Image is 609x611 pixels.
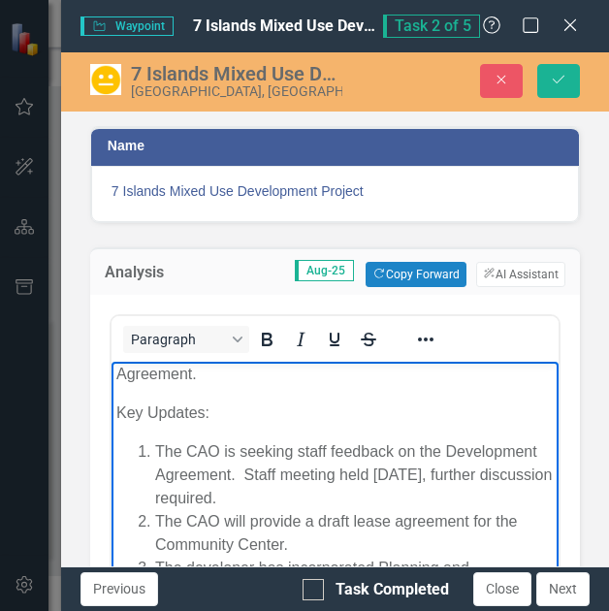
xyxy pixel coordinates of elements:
[366,262,465,287] button: Copy Forward
[473,572,531,606] button: Close
[80,16,174,36] span: Waypoint
[352,326,385,353] button: Strikethrough
[318,326,351,353] button: Underline
[476,262,565,287] button: AI Assistant
[44,311,442,381] li: Developer updates provided to Council during one-on-one sessions. Advised of forthcoming Comp Pla...
[105,264,187,281] h3: Analysis
[409,326,442,353] button: Reveal or hide additional toolbar items
[112,181,559,201] span: 7 Islands Mixed Use Development Project
[123,326,249,353] button: Block Paragraph
[90,64,121,95] img: In Progress
[131,332,226,347] span: Paragraph
[295,260,354,281] span: Aug-25
[336,579,449,601] div: Task Completed
[80,572,158,606] button: Previous
[131,63,342,84] div: 7 Islands Mixed Use Development Project
[383,15,480,38] span: Task 2 of 5
[250,326,283,353] button: Bold
[131,84,342,99] div: [GEOGRAPHIC_DATA], [GEOGRAPHIC_DATA] Business Initiatives
[536,572,590,606] button: Next
[284,326,317,353] button: Italic
[193,16,483,35] span: 7 Islands Mixed Use Development Project
[108,139,569,153] h3: Name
